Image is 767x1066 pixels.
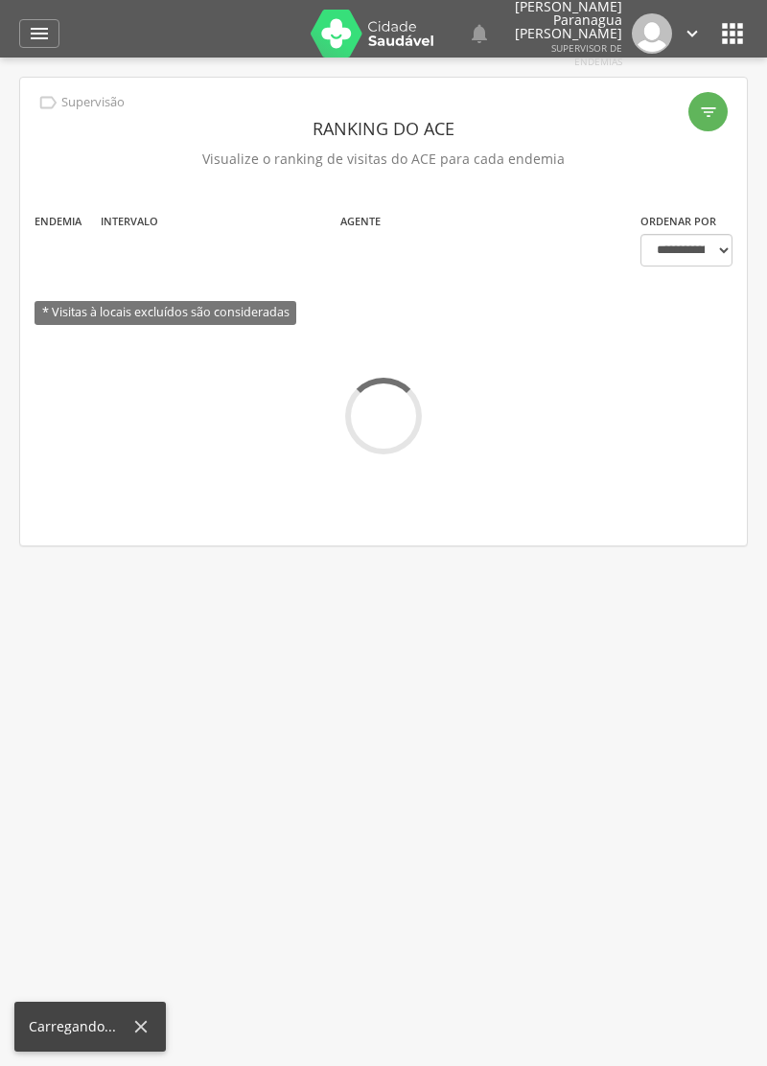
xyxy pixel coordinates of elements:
i:  [717,18,748,49]
i:  [468,22,491,45]
i:  [28,22,51,45]
p: Visualize o ranking de visitas do ACE para cada endemia [35,146,732,173]
label: Agente [340,214,381,229]
label: Ordenar por [640,214,716,229]
i:  [682,23,703,44]
i:  [699,103,718,122]
label: Intervalo [101,214,158,229]
div: Filtro [688,92,728,131]
a:  [468,13,491,54]
span: Supervisor de Endemias [551,41,622,68]
label: Endemia [35,214,81,229]
p: Supervisão [61,95,125,110]
i:  [37,92,58,113]
a:  [19,19,59,48]
header: Ranking do ACE [35,111,732,146]
span: * Visitas à locais excluídos são consideradas [35,301,296,325]
a:  [682,13,703,54]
